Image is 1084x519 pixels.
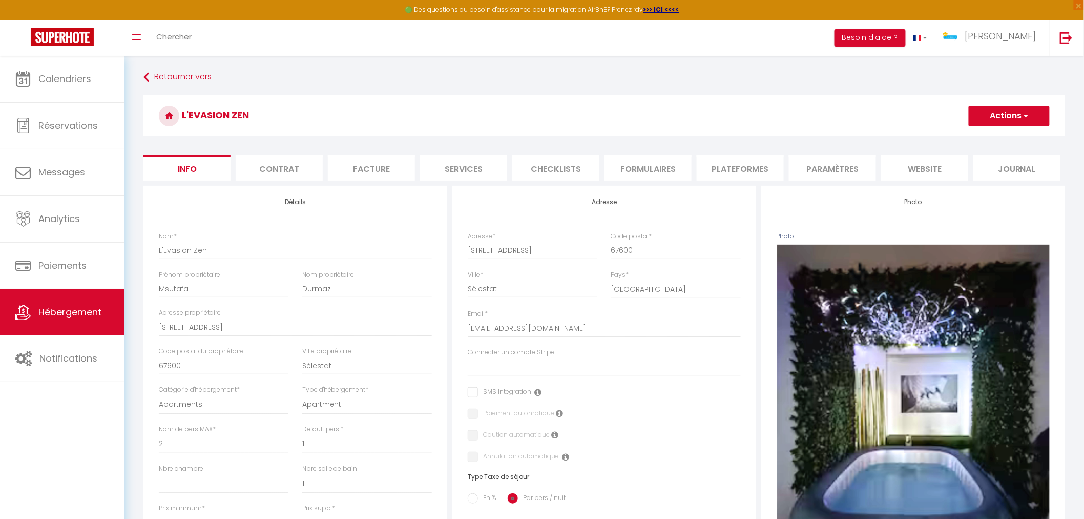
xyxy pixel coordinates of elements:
li: Formulaires [604,155,692,181]
h4: Détails [159,198,432,206]
span: Calendriers [38,72,91,85]
span: Hébergement [38,306,101,318]
label: Prénom propriétaire [159,270,220,280]
span: Paiements [38,259,87,272]
label: Ville [468,270,483,280]
label: Caution automatique [478,430,550,442]
a: >>> ICI <<<< [643,5,679,14]
label: Photo [777,232,795,242]
span: Messages [38,166,85,178]
label: Ville propriétaire [302,347,352,356]
span: Notifications [39,352,97,365]
label: Nom propriétaire [302,270,355,280]
label: Pays [611,270,629,280]
label: Prix minimum [159,504,205,513]
img: logout [1060,31,1073,44]
li: Contrat [236,155,323,181]
img: Super Booking [31,28,94,46]
img: ... [943,29,958,44]
h3: L'Evasion Zen [143,95,1065,136]
li: Journal [973,155,1060,181]
span: Réservations [38,119,98,132]
label: Default pers. [302,425,344,434]
label: Nom de pers MAX [159,425,216,434]
label: Prix suppl [302,504,336,513]
label: Code postal du propriétaire [159,347,244,356]
li: website [881,155,968,181]
li: Checklists [512,155,599,181]
label: Paiement automatique [478,409,554,420]
h4: Adresse [468,198,741,206]
label: Nbre salle de bain [302,464,358,474]
span: Analytics [38,212,80,225]
h4: Photo [777,198,1050,206]
label: Adresse [468,232,495,242]
li: Paramètres [789,155,876,181]
label: En % [478,493,496,505]
label: Par pers / nuit [518,493,566,505]
li: Info [143,155,231,181]
li: Services [420,155,507,181]
button: Besoin d'aide ? [835,29,906,47]
label: Connecter un compte Stripe [468,348,555,357]
label: Email [468,309,488,319]
span: [PERSON_NAME] [965,30,1036,43]
li: Facture [328,155,415,181]
span: Chercher [156,31,192,42]
label: Adresse propriétaire [159,308,221,318]
label: Code postal [611,232,652,242]
li: Plateformes [697,155,784,181]
label: Type d'hébergement [302,385,369,395]
label: Nbre chambre [159,464,203,474]
h6: Type Taxe de séjour [468,473,741,481]
a: Chercher [149,20,199,56]
a: ... [PERSON_NAME] [935,20,1049,56]
label: Nom [159,232,177,242]
a: Retourner vers [143,68,1065,87]
label: Catégorie d'hébergement [159,385,240,395]
button: Actions [969,106,1050,126]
